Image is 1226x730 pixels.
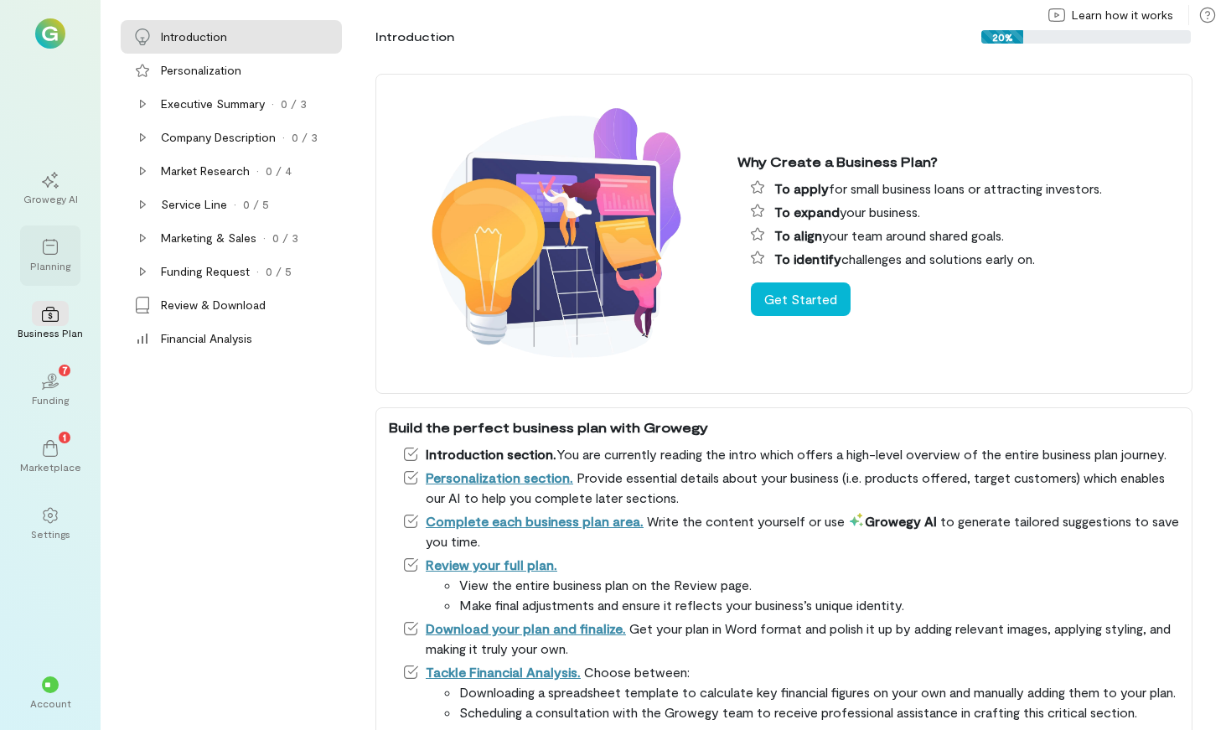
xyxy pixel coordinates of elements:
li: your business. [751,202,1179,222]
div: Financial Analysis [161,330,252,347]
img: Why create a business plan [389,84,724,384]
li: for small business loans or attracting investors. [751,179,1179,199]
div: · [263,230,266,246]
div: Build the perfect business plan with Growegy [389,417,1179,437]
div: Marketing & Sales [161,230,256,246]
div: Business Plan [18,326,83,339]
a: Settings [20,494,80,554]
div: 0 / 3 [292,129,318,146]
div: Personalization [161,62,241,79]
li: your team around shared goals. [751,225,1179,246]
div: Executive Summary [161,96,265,112]
div: Funding [32,393,69,406]
div: 0 / 3 [281,96,307,112]
li: Get your plan in Word format and polish it up by adding relevant images, applying styling, and ma... [402,619,1179,659]
li: Choose between: [402,662,1179,722]
a: Personalization section. [426,469,573,485]
div: Settings [31,527,70,541]
div: Introduction [161,28,227,45]
div: Company Description [161,129,276,146]
li: You are currently reading the intro which offers a high-level overview of the entire business pla... [402,444,1179,464]
div: 0 / 4 [266,163,292,179]
li: View the entire business plan on the Review page. [459,575,1179,595]
span: Growegy AI [848,513,937,529]
span: 7 [62,362,68,377]
li: Make final adjustments and ensure it reflects your business’s unique identity. [459,595,1179,615]
li: challenges and solutions early on. [751,249,1179,269]
span: To align [774,227,822,243]
button: Get Started [751,282,851,316]
span: 1 [63,429,66,444]
div: Growegy AI [23,192,78,205]
div: 0 / 3 [272,230,298,246]
span: To apply [774,180,829,196]
div: · [272,96,274,112]
div: 0 / 5 [266,263,292,280]
span: Introduction section. [426,446,556,462]
div: Marketplace [20,460,81,474]
a: Business Plan [20,293,80,353]
div: 0 / 5 [243,196,269,213]
div: Review & Download [161,297,266,313]
a: Funding [20,360,80,420]
li: Write the content yourself or use to generate tailored suggestions to save you time. [402,511,1179,551]
span: Learn how it works [1072,7,1173,23]
a: Complete each business plan area. [426,513,644,529]
div: Planning [30,259,70,272]
span: To identify [774,251,841,267]
div: Account [30,696,71,710]
li: Scheduling a consultation with the Growegy team to receive professional assistance in crafting th... [459,702,1179,722]
div: · [256,263,259,280]
div: · [234,196,236,213]
a: Tackle Financial Analysis. [426,664,581,680]
div: Market Research [161,163,250,179]
div: Funding Request [161,263,250,280]
li: Provide essential details about your business (i.e. products offered, target customers) which ena... [402,468,1179,508]
div: · [282,129,285,146]
a: Marketplace [20,427,80,487]
a: Planning [20,225,80,286]
li: Downloading a spreadsheet template to calculate key financial figures on your own and manually ad... [459,682,1179,702]
div: Why Create a Business Plan? [737,152,1179,172]
a: Download your plan and finalize. [426,620,626,636]
a: Review your full plan. [426,557,557,572]
div: Introduction [375,28,454,45]
div: Service Line [161,196,227,213]
div: · [256,163,259,179]
span: To expand [774,204,840,220]
a: Growegy AI [20,158,80,219]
